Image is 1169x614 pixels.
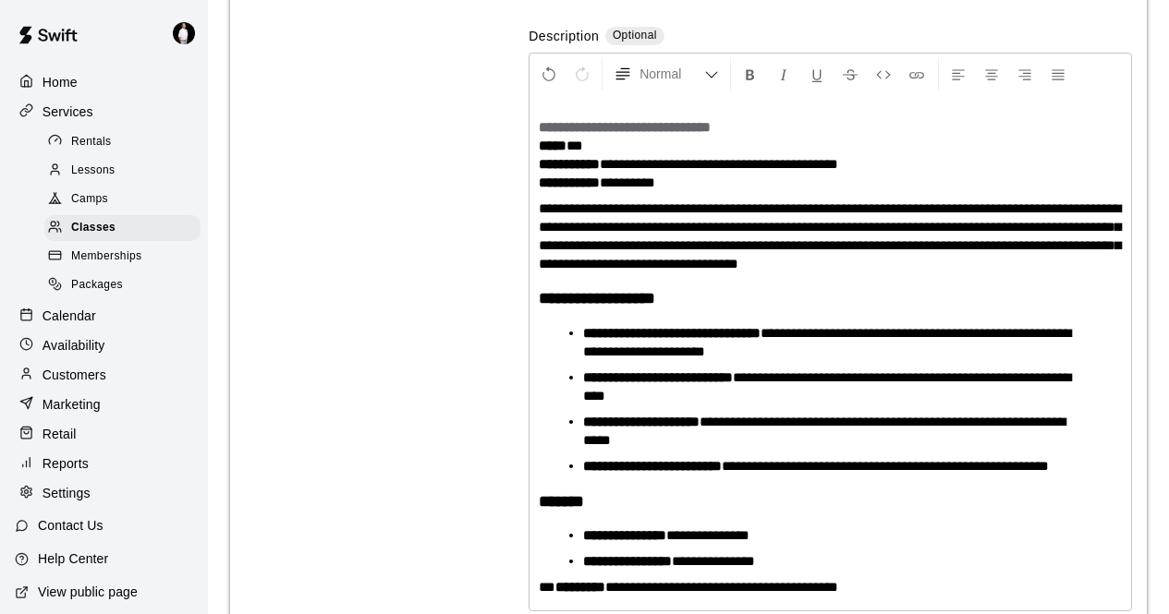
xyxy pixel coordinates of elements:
span: Optional [613,29,657,42]
div: Camps [44,187,201,212]
span: Lessons [71,162,116,180]
p: Calendar [43,307,96,325]
button: Formatting Options [606,57,726,90]
p: Contact Us [38,516,104,535]
p: Settings [43,484,91,502]
p: Reports [43,454,89,473]
img: Travis Hamilton [173,22,195,44]
span: Memberships [71,247,141,266]
button: Format Underline [801,57,833,90]
a: Customers [15,361,193,389]
button: Center Align [976,57,1007,90]
button: Format Strikethrough [834,57,866,90]
span: Camps [71,190,108,209]
button: Right Align [1009,57,1041,90]
a: Marketing [15,391,193,418]
p: Services [43,102,93,121]
a: Rentals [44,127,208,156]
div: Memberships [44,244,201,270]
span: Rentals [71,133,112,151]
a: Home [15,68,193,96]
span: Normal [639,65,704,83]
a: Services [15,98,193,126]
a: Packages [44,271,208,300]
a: Settings [15,479,193,507]
p: Marketing [43,395,101,414]
p: Customers [43,366,106,384]
div: Travis Hamilton [169,15,208,52]
a: Classes [44,214,208,243]
div: Rentals [44,129,201,155]
button: Left Align [943,57,974,90]
a: Camps [44,186,208,214]
p: Help Center [38,549,108,568]
button: Undo [533,57,565,90]
label: Description [529,27,599,48]
p: Availability [43,336,105,355]
button: Justify Align [1042,57,1074,90]
button: Format Italics [768,57,799,90]
button: Insert Code [868,57,899,90]
p: Home [43,73,78,91]
span: Classes [71,219,116,237]
a: Memberships [44,243,208,271]
div: Packages [44,272,201,298]
p: Retail [43,425,77,443]
a: Reports [15,450,193,477]
div: Classes [44,215,201,241]
button: Format Bold [735,57,766,90]
p: View public page [38,583,138,601]
a: Lessons [44,156,208,185]
button: Redo [566,57,598,90]
span: Packages [71,276,123,295]
a: Retail [15,420,193,448]
a: Availability [15,331,193,359]
a: Calendar [15,302,193,330]
button: Insert Link [901,57,932,90]
div: Lessons [44,158,201,184]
